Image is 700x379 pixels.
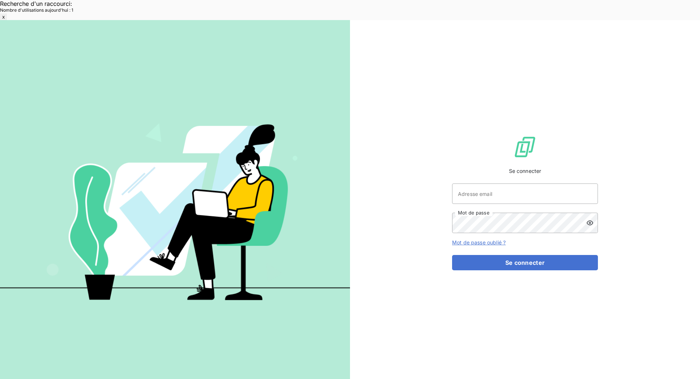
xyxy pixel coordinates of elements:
[452,255,598,270] button: Se connecter
[675,354,693,372] iframe: Intercom live chat
[452,239,506,245] a: Mot de passe oublié ?
[452,183,598,204] input: placeholder
[513,135,537,159] img: Logo LeanPay
[509,167,541,175] span: Se connecter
